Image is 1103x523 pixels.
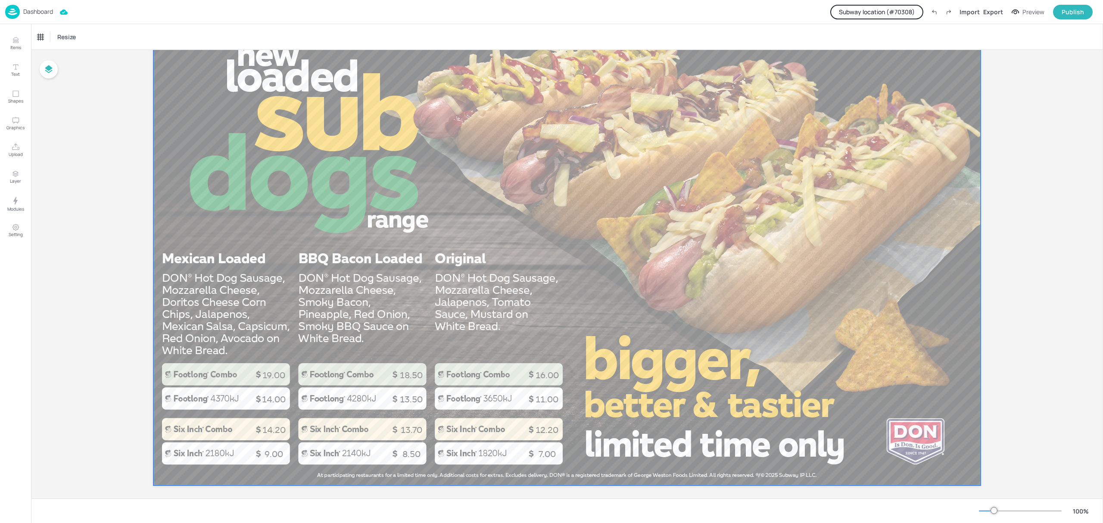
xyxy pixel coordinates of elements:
span: Resize [56,32,78,41]
div: Preview [1022,7,1044,17]
p: 13.70 [369,424,454,436]
button: Preview [1006,6,1050,19]
label: Redo (Ctrl + Y) [941,5,956,19]
span: 8.50 [402,449,421,459]
p: 14.20 [232,424,317,436]
span: 11.00 [536,394,558,405]
div: 100 % [1070,507,1091,516]
p: Dashboard [23,9,53,15]
button: Publish [1053,5,1093,19]
span: 13.50 [400,394,423,405]
span: 7.00 [539,449,556,459]
label: Undo (Ctrl + Z) [927,5,941,19]
span: 9.00 [265,449,283,459]
span: 14.00 [262,394,286,405]
div: Export [983,7,1003,16]
p: 16.00 [505,369,590,381]
p: 19.00 [232,369,317,381]
p: 18.50 [369,369,454,381]
img: logo-86c26b7e.jpg [5,5,20,19]
div: Import [960,7,980,16]
button: Subway location (#70308) [830,5,923,19]
div: Publish [1062,7,1084,17]
p: 12.20 [505,424,590,436]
